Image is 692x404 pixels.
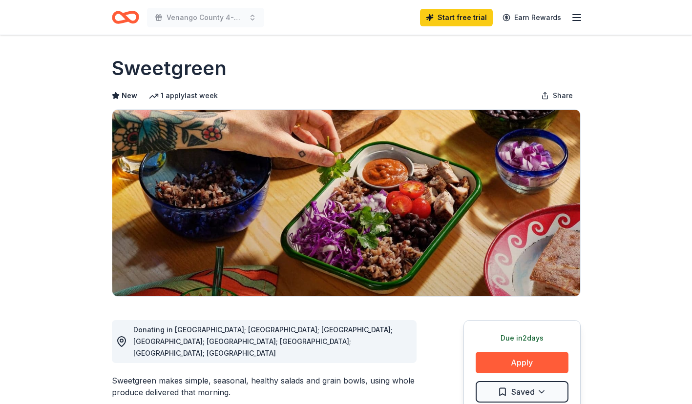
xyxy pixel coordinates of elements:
span: Venango County 4-H Auction [167,12,245,23]
div: Sweetgreen makes simple, seasonal, healthy salads and grain bowls, using whole produce delivered ... [112,375,417,398]
button: Saved [476,381,568,403]
button: Venango County 4-H Auction [147,8,264,27]
img: Image for Sweetgreen [112,110,580,296]
button: Share [533,86,581,105]
a: Earn Rewards [497,9,567,26]
h1: Sweetgreen [112,55,227,82]
a: Start free trial [420,9,493,26]
span: New [122,90,137,101]
a: Home [112,6,139,29]
button: Apply [476,352,568,373]
span: Donating in [GEOGRAPHIC_DATA]; [GEOGRAPHIC_DATA]; [GEOGRAPHIC_DATA]; [GEOGRAPHIC_DATA]; [GEOGRAPH... [133,325,393,357]
div: Due in 2 days [476,332,568,344]
div: 1 apply last week [149,90,218,101]
span: Saved [511,385,535,398]
span: Share [553,90,573,101]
